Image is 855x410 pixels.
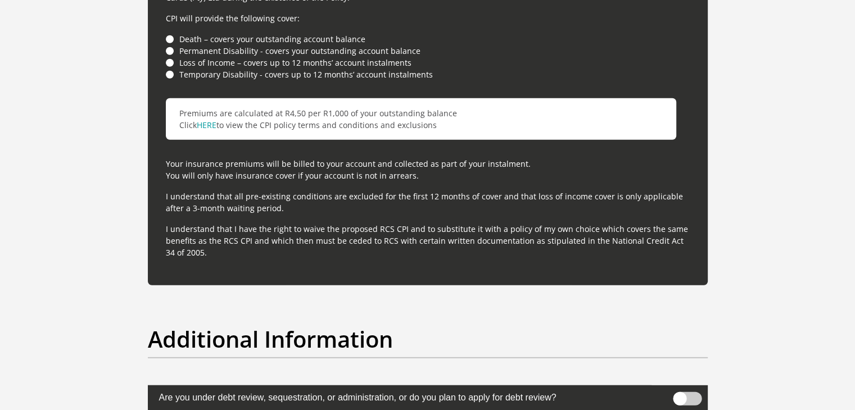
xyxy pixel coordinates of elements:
p: CPI will provide the following cover: [166,12,690,24]
p: I understand that I have the right to waive the proposed RCS CPI and to substitute it with a poli... [166,223,690,258]
a: HERE [197,120,216,130]
h2: Additional Information [148,326,708,353]
li: Loss of Income – covers up to 12 months’ account instalments [166,57,690,69]
li: Permanent Disability - covers your outstanding account balance [166,45,690,57]
li: Temporary Disability - covers up to 12 months’ account instalments [166,69,690,80]
p: I understand that all pre-existing conditions are excluded for the first 12 months of cover and t... [166,190,690,214]
label: Are you under debt review, sequestration, or administration, or do you plan to apply for debt rev... [148,385,652,407]
p: Premiums are calculated at R4,50 per R1,000 of your outstanding balance Click to view the CPI pol... [166,98,676,140]
p: Your insurance premiums will be billed to your account and collected as part of your instalment. ... [166,158,690,181]
li: Death – covers your outstanding account balance [166,33,690,45]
